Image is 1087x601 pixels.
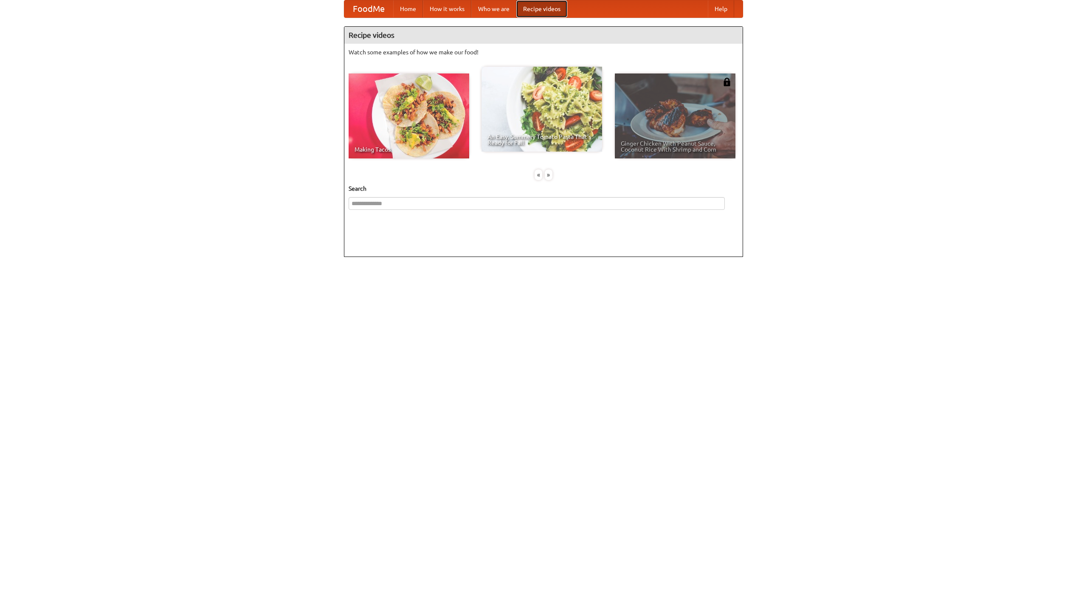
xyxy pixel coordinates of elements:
a: Help [708,0,734,17]
a: Recipe videos [516,0,567,17]
span: Making Tacos [355,147,463,152]
a: Who we are [471,0,516,17]
a: An Easy, Summery Tomato Pasta That's Ready for Fall [482,67,602,152]
h5: Search [349,184,738,193]
span: An Easy, Summery Tomato Pasta That's Ready for Fall [487,134,596,146]
img: 483408.png [723,78,731,86]
a: How it works [423,0,471,17]
div: « [535,169,542,180]
p: Watch some examples of how we make our food! [349,48,738,56]
a: Home [393,0,423,17]
a: FoodMe [344,0,393,17]
h4: Recipe videos [344,27,743,44]
a: Making Tacos [349,73,469,158]
div: » [545,169,552,180]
